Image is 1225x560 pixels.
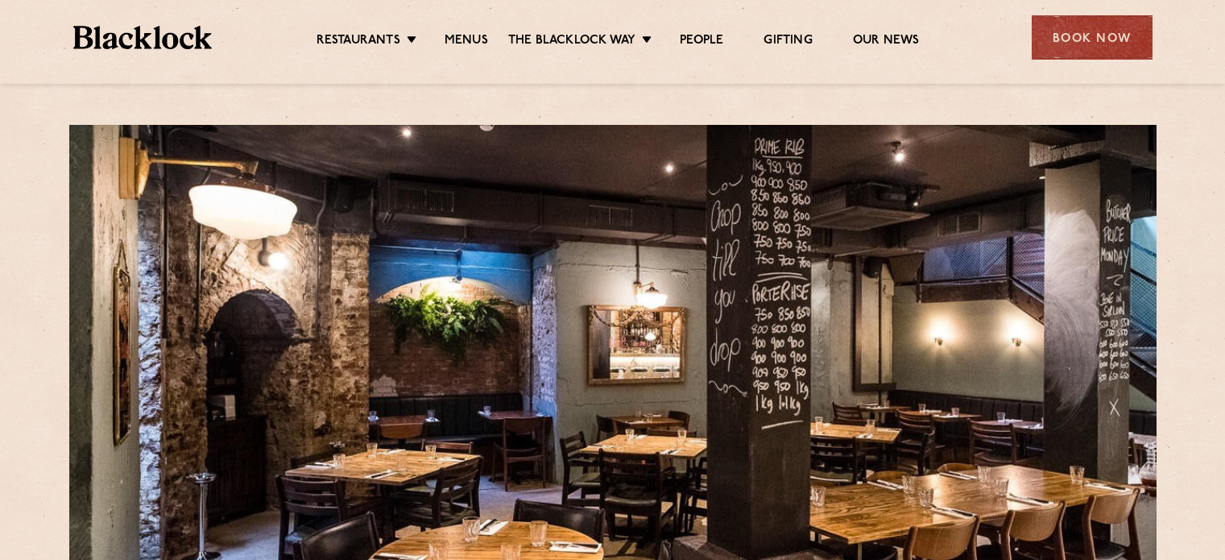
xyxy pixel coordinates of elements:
a: Restaurants [317,33,400,51]
a: Our News [853,33,920,51]
div: Book Now [1032,15,1153,60]
a: People [680,33,723,51]
a: Menus [445,33,488,51]
img: BL_Textured_Logo-footer-cropped.svg [73,26,213,49]
a: Gifting [764,33,812,51]
a: The Blacklock Way [508,33,635,51]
